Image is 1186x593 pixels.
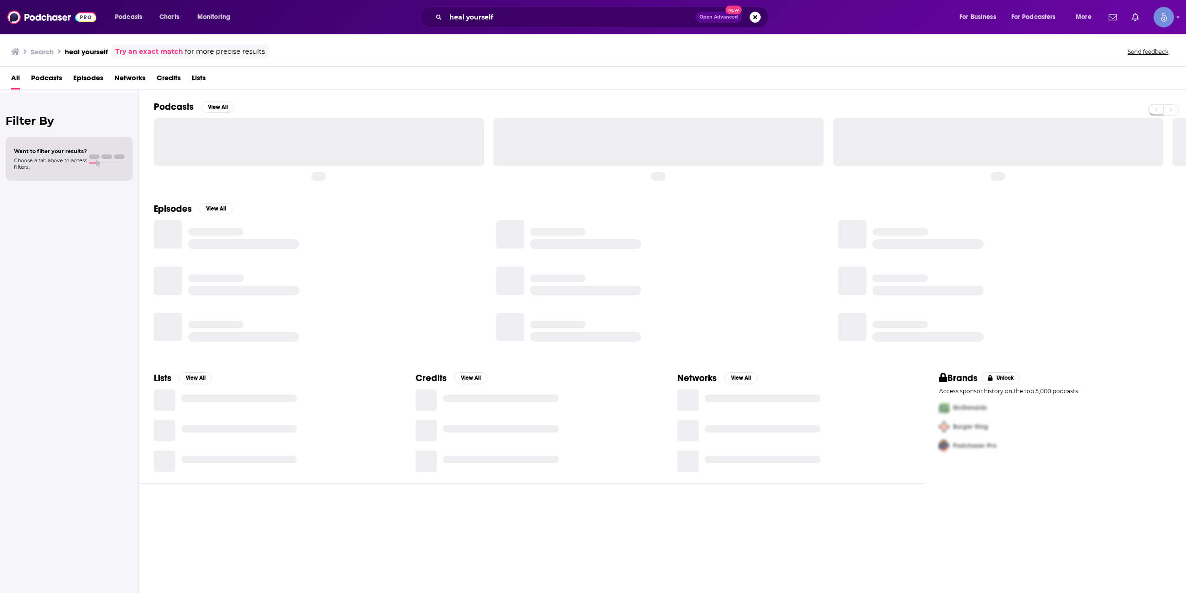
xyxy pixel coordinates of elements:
button: open menu [191,10,242,25]
span: Podchaser Pro [953,442,997,450]
h3: heal yourself [65,47,108,56]
h2: Filter By [6,114,133,128]
button: View All [179,372,212,383]
a: Episodes [73,70,103,89]
button: View All [724,372,757,383]
img: User Profile [1154,7,1174,27]
a: Credits [157,70,181,89]
button: View All [199,203,233,214]
a: All [11,70,20,89]
input: Search podcasts, credits, & more... [446,10,695,25]
span: Monitoring [197,11,230,24]
span: Podcasts [115,11,142,24]
button: Send feedback [1125,48,1171,56]
a: CreditsView All [416,372,487,384]
span: Open Advanced [700,15,738,19]
img: First Pro Logo [935,398,953,417]
span: Burger King [953,423,988,431]
a: Show notifications dropdown [1128,9,1142,25]
a: NetworksView All [677,372,757,384]
a: Networks [114,70,145,89]
p: Access sponsor history on the top 5,000 podcasts. [939,388,1171,395]
span: Logged in as Spiral5-G1 [1154,7,1174,27]
h2: Networks [677,372,717,384]
a: Charts [153,10,185,25]
a: PodcastsView All [154,101,234,113]
a: Podcasts [31,70,62,89]
button: Open AdvancedNew [695,12,742,23]
span: Choose a tab above to access filters. [14,157,87,170]
button: View All [454,372,487,383]
span: More [1076,11,1091,24]
button: Unlock [981,372,1021,383]
div: Search podcasts, credits, & more... [429,6,777,28]
button: Show profile menu [1154,7,1174,27]
img: Third Pro Logo [935,436,953,455]
span: New [725,6,742,14]
span: Want to filter your results? [14,148,87,154]
h2: Episodes [154,203,192,215]
span: McDonalds [953,404,987,412]
button: open menu [1069,10,1103,25]
span: For Podcasters [1011,11,1056,24]
a: Lists [192,70,206,89]
h2: Podcasts [154,101,194,113]
span: Charts [159,11,179,24]
button: open menu [108,10,154,25]
span: For Business [959,11,996,24]
button: open menu [953,10,1008,25]
a: EpisodesView All [154,203,233,215]
button: View All [201,102,234,113]
a: ListsView All [154,372,212,384]
span: for more precise results [185,46,265,57]
h2: Lists [154,372,171,384]
img: Podchaser - Follow, Share and Rate Podcasts [7,8,96,26]
a: Show notifications dropdown [1105,9,1121,25]
h3: Search [31,47,54,56]
h2: Brands [939,372,978,384]
h2: Credits [416,372,447,384]
img: Second Pro Logo [935,417,953,436]
a: Try an exact match [115,46,183,57]
button: open menu [1005,10,1069,25]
